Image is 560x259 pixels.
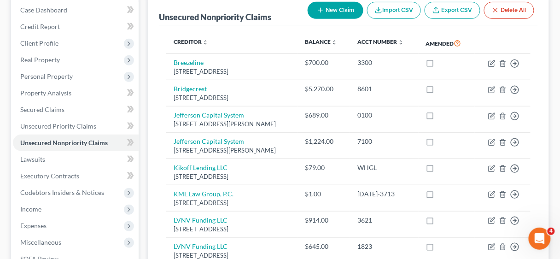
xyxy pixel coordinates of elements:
div: [STREET_ADDRESS] [174,225,290,234]
a: Creditor unfold_more [174,38,208,45]
div: $1.00 [305,189,343,199]
span: Codebtors Insiders & Notices [20,188,104,196]
i: unfold_more [332,40,337,45]
span: Credit Report [20,23,60,30]
div: 0100 [357,111,411,120]
th: Amended [419,33,475,54]
a: KML Law Group, P.C. [174,190,233,198]
iframe: Intercom live chat [529,228,551,250]
a: Jefferson Capital System [174,137,244,145]
a: Lawsuits [13,151,139,168]
a: Balance unfold_more [305,38,337,45]
div: [STREET_ADDRESS][PERSON_NAME] [174,146,290,155]
span: Personal Property [20,72,73,80]
span: Unsecured Nonpriority Claims [20,139,108,147]
button: New Claim [308,2,363,19]
span: Property Analysis [20,89,71,97]
a: Credit Report [13,18,139,35]
a: Bridgecrest [174,85,207,93]
div: $5,270.00 [305,84,343,94]
div: $79.00 [305,163,343,172]
div: 8601 [357,84,411,94]
span: Lawsuits [20,155,45,163]
span: Client Profile [20,39,58,47]
div: [STREET_ADDRESS] [174,67,290,76]
span: 4 [548,228,555,235]
div: [STREET_ADDRESS][PERSON_NAME] [174,120,290,129]
a: Secured Claims [13,101,139,118]
span: Case Dashboard [20,6,67,14]
div: $645.00 [305,242,343,251]
a: Executory Contracts [13,168,139,184]
a: Property Analysis [13,85,139,101]
div: WHGL [357,163,411,172]
span: Unsecured Priority Claims [20,122,96,130]
a: Unsecured Nonpriority Claims [13,135,139,151]
div: $700.00 [305,58,343,67]
div: Unsecured Nonpriority Claims [159,12,271,23]
a: Export CSV [425,2,480,19]
div: [DATE]-3713 [357,189,411,199]
div: [STREET_ADDRESS] [174,94,290,102]
span: Real Property [20,56,60,64]
a: Breezeline [174,59,204,66]
div: $1,224.00 [305,137,343,146]
button: Import CSV [367,2,421,19]
a: Case Dashboard [13,2,139,18]
span: Miscellaneous [20,238,61,246]
a: Unsecured Priority Claims [13,118,139,135]
span: Income [20,205,41,213]
a: LVNV Funding LLC [174,216,227,224]
div: 7100 [357,137,411,146]
span: Secured Claims [20,106,64,113]
div: 1823 [357,242,411,251]
div: 3300 [357,58,411,67]
div: $689.00 [305,111,343,120]
span: Executory Contracts [20,172,79,180]
a: Kikoff Lending LLC [174,164,227,171]
i: unfold_more [398,40,403,45]
button: Delete All [484,2,534,19]
div: 3621 [357,216,411,225]
div: [STREET_ADDRESS] [174,172,290,181]
a: Jefferson Capital System [174,111,244,119]
a: LVNV Funding LLC [174,242,227,250]
div: $914.00 [305,216,343,225]
div: [STREET_ADDRESS] [174,199,290,207]
i: unfold_more [203,40,208,45]
span: Expenses [20,222,47,230]
a: Acct Number unfold_more [357,38,403,45]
